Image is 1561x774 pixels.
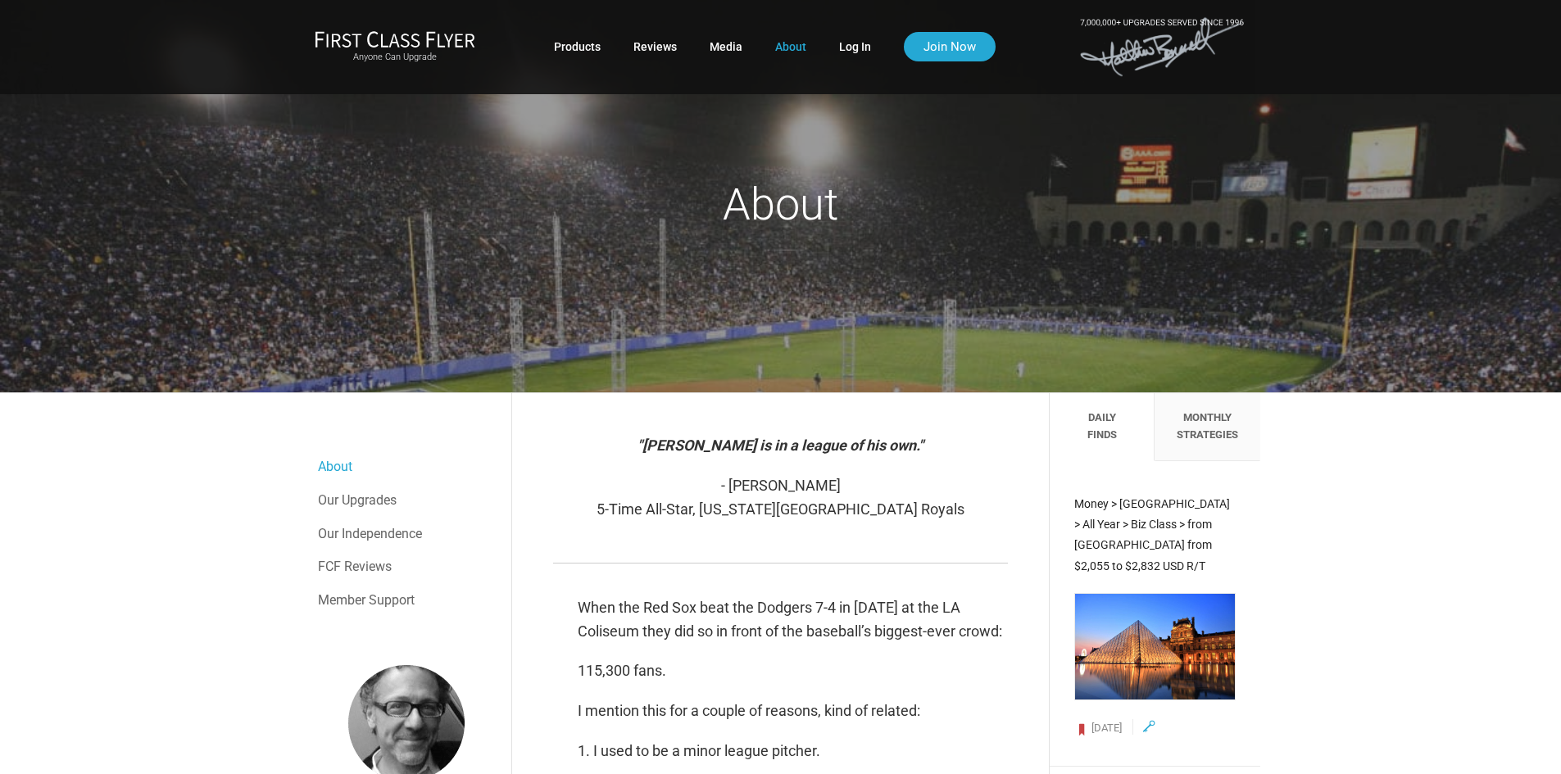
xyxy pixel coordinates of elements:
a: Member Support [318,584,495,617]
a: Join Now [904,32,996,61]
a: Our Upgrades [318,484,495,517]
a: Reviews [633,32,677,61]
a: Money > [GEOGRAPHIC_DATA] > All Year > Biz Class > from [GEOGRAPHIC_DATA] from $2,055 to $2,832 U... [1074,494,1235,733]
nav: Menu [318,450,495,616]
a: About [318,450,495,483]
a: FCF Reviews [318,550,495,583]
li: Monthly Strategies [1155,393,1259,461]
a: Media [710,32,742,61]
img: First Class Flyer [315,30,475,48]
span: [DATE] [1091,722,1122,734]
p: - [PERSON_NAME] 5-Time All-Star, [US_STATE][GEOGRAPHIC_DATA] Royals [553,474,1008,522]
li: Daily Finds [1050,393,1155,461]
a: Our Independence [318,518,495,550]
span: Money > [GEOGRAPHIC_DATA] > All Year > Biz Class > from [GEOGRAPHIC_DATA] from $2,055 to $2,832 U... [1074,497,1230,573]
a: First Class FlyerAnyone Can Upgrade [315,30,475,63]
p: I mention this for a couple of reasons, kind of related: [578,699,1008,723]
small: Anyone Can Upgrade [315,52,475,63]
p: When the Red Sox beat the Dodgers 7-4 in [DATE] at the LA Coliseum they did so in front of the ba... [578,596,1008,644]
a: Products [554,32,601,61]
a: Log In [839,32,871,61]
em: "[PERSON_NAME] is in a league of his own." [638,437,923,454]
p: 115,300 fans. [578,659,1008,683]
a: About [775,32,806,61]
p: 1. I used to be a minor league pitcher. [578,740,1008,763]
span: About [723,179,838,230]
